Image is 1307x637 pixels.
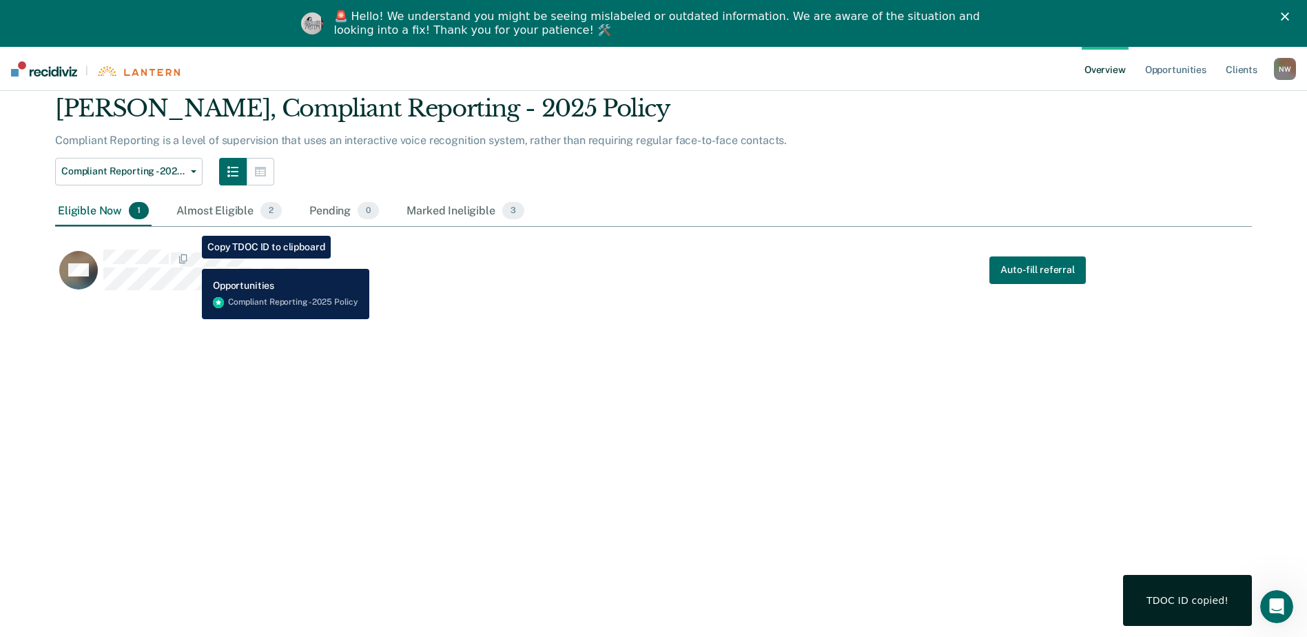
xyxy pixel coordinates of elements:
[404,196,527,227] div: Marked Ineligible3
[1281,12,1295,21] div: Close
[174,196,285,227] div: Almost Eligible2
[1260,590,1293,623] iframe: Intercom live chat
[307,196,382,227] div: Pending0
[1142,47,1209,91] a: Opportunities
[55,249,1102,304] div: CaseloadOpportunityCell-00641580
[55,196,152,227] div: Eligible Now1
[55,158,203,185] button: Compliant Reporting - 2025 Policy
[502,202,524,220] span: 3
[1223,47,1260,91] a: Clients
[358,202,379,220] span: 0
[1146,594,1228,607] div: TDOC ID copied!
[55,94,1036,134] div: [PERSON_NAME], Compliant Reporting - 2025 Policy
[1274,58,1296,80] button: NW
[301,12,323,34] img: Profile image for Kim
[129,202,149,220] span: 1
[61,165,185,177] span: Compliant Reporting - 2025 Policy
[77,65,96,77] span: |
[334,10,985,37] div: 🚨 Hello! We understand you might be seeing mislabeled or outdated information. We are aware of th...
[989,256,1085,284] a: Navigate to form link
[11,61,180,77] a: |
[260,202,282,220] span: 2
[11,61,77,77] img: Recidiviz
[96,66,180,77] img: Lantern
[1274,58,1296,80] div: N W
[989,256,1085,284] button: Auto-fill referral
[1082,47,1129,91] a: Overview
[55,134,787,147] p: Compliant Reporting is a level of supervision that uses an interactive voice recognition system, ...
